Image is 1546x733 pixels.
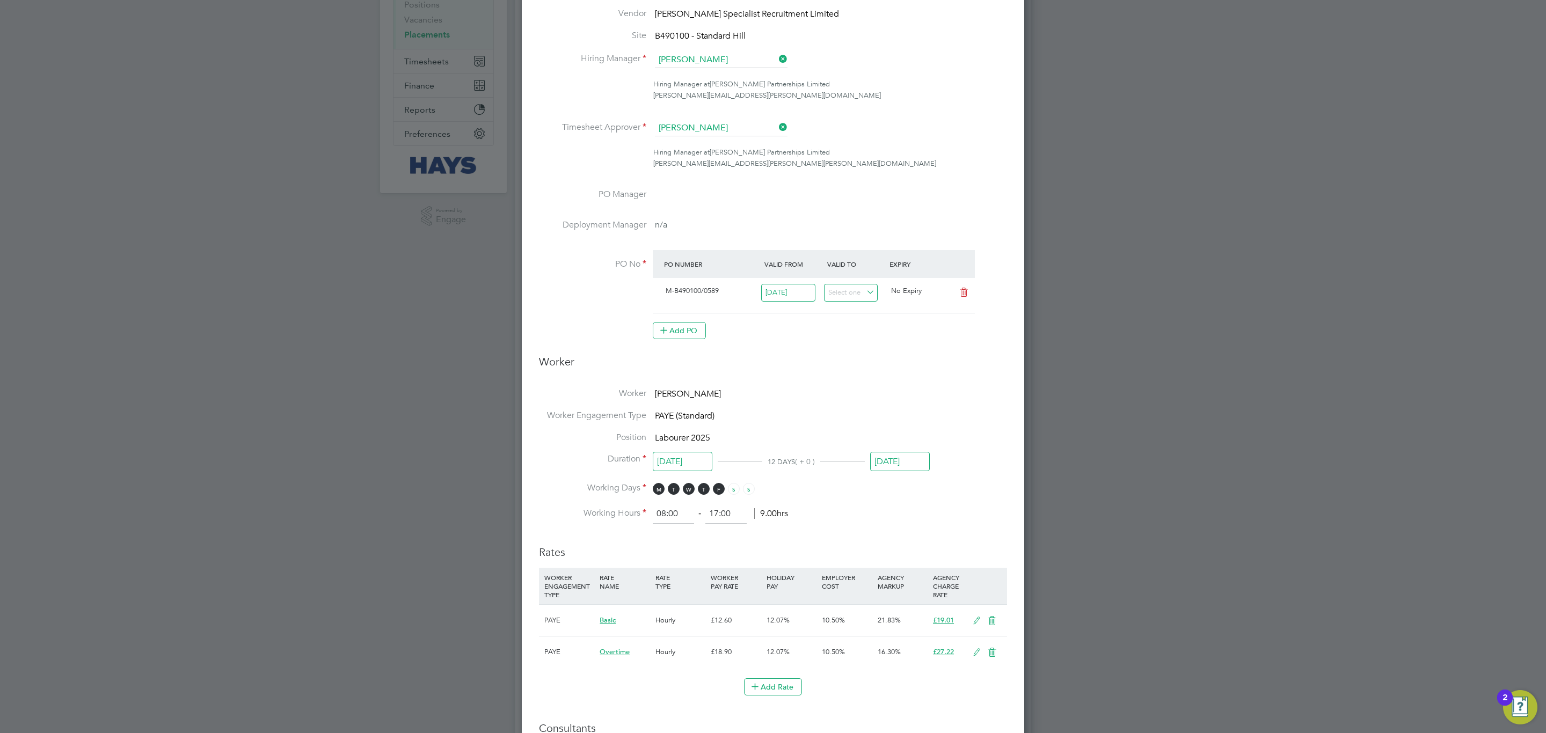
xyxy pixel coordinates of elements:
span: [PERSON_NAME][EMAIL_ADDRESS][PERSON_NAME][PERSON_NAME][DOMAIN_NAME] [653,159,936,168]
label: Duration [539,453,646,465]
span: T [698,483,710,495]
input: Search for... [655,52,787,68]
span: n/a [655,219,667,230]
span: 9.00hrs [754,508,788,519]
label: PO Manager [539,189,646,200]
div: Hourly [653,636,708,668]
input: Select one [761,284,815,302]
span: 16.30% [878,647,901,656]
div: £18.90 [708,636,763,668]
span: [PERSON_NAME] Specialist Recruitment Limited [655,9,839,19]
span: M-B490100/0589 [666,286,719,295]
div: WORKER PAY RATE [708,568,763,596]
span: F [713,483,725,495]
input: Search for... [655,120,787,136]
div: 2 [1503,698,1507,712]
div: PO Number [661,254,762,274]
span: 12.07% [767,615,790,625]
button: Add Rate [744,678,802,695]
span: [PERSON_NAME] Partnerships Limited [710,148,830,157]
button: Open Resource Center, 2 new notifications [1503,690,1537,724]
span: £27.22 [933,647,954,656]
span: 12 DAYS [768,457,795,466]
div: PAYE [542,605,597,636]
label: Timesheet Approver [539,122,646,133]
span: £19.01 [933,615,954,625]
label: Vendor [539,8,646,19]
span: W [683,483,695,495]
span: 10.50% [822,647,845,656]
label: Deployment Manager [539,219,646,231]
span: Labourer 2025 [655,433,710,443]
span: Basic [600,615,616,625]
span: M [653,483,665,495]
span: T [668,483,680,495]
span: ( + 0 ) [795,457,815,466]
div: PAYE [542,636,597,668]
label: Site [539,30,646,41]
button: Add PO [653,322,706,339]
label: Working Days [539,482,646,494]
label: Working Hours [539,508,646,519]
input: Select one [870,452,930,472]
span: Hiring Manager at [653,148,710,157]
span: B490100 - Standard Hill [655,31,746,41]
div: EMPLOYER COST [819,568,874,596]
label: Position [539,432,646,443]
span: [PERSON_NAME] Partnerships Limited [710,79,830,89]
input: 17:00 [705,504,747,524]
span: PAYE (Standard) [655,411,714,421]
h3: Rates [539,534,1007,559]
span: 21.83% [878,615,901,625]
h3: Worker [539,355,1007,377]
div: Valid From [762,254,825,274]
label: PO No [539,259,646,270]
span: 12.07% [767,647,790,656]
span: S [743,483,755,495]
div: Valid To [825,254,887,274]
span: Overtime [600,647,630,656]
span: No Expiry [891,286,922,295]
div: £12.60 [708,605,763,636]
label: Worker Engagement Type [539,410,646,421]
input: Select one [653,452,712,472]
div: RATE NAME [597,568,652,596]
div: RATE TYPE [653,568,708,596]
div: WORKER ENGAGEMENT TYPE [542,568,597,604]
span: ‐ [696,508,703,519]
div: HOLIDAY PAY [764,568,819,596]
div: AGENCY MARKUP [875,568,930,596]
div: Hourly [653,605,708,636]
span: [PERSON_NAME] [655,389,721,399]
span: Hiring Manager at [653,79,710,89]
input: 08:00 [653,504,694,524]
div: [PERSON_NAME][EMAIL_ADDRESS][PERSON_NAME][DOMAIN_NAME] [653,90,1007,101]
input: Select one [824,284,878,302]
label: Worker [539,388,646,399]
span: 10.50% [822,615,845,625]
label: Hiring Manager [539,53,646,64]
div: Expiry [887,254,950,274]
span: S [728,483,740,495]
div: AGENCY CHARGE RATE [930,568,967,604]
